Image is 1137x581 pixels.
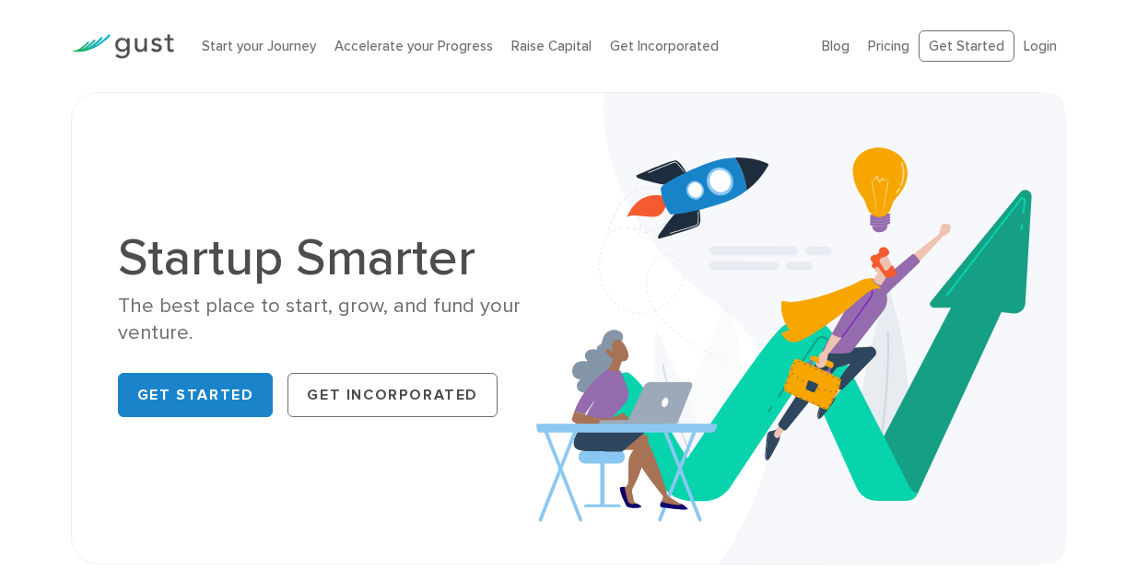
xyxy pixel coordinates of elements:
[334,38,493,54] a: Accelerate your Progress
[71,34,174,59] img: Gust Logo
[202,38,316,54] a: Start your Journey
[511,38,592,54] a: Raise Capital
[118,293,555,347] div: The best place to start, grow, and fund your venture.
[118,232,555,284] h1: Startup Smarter
[1024,38,1057,54] a: Login
[118,373,274,417] a: Get Started
[536,93,1065,564] img: Startup Smarter Hero
[868,38,909,54] a: Pricing
[919,30,1014,63] a: Get Started
[822,38,850,54] a: Blog
[610,38,719,54] a: Get Incorporated
[287,373,498,417] a: Get Incorporated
